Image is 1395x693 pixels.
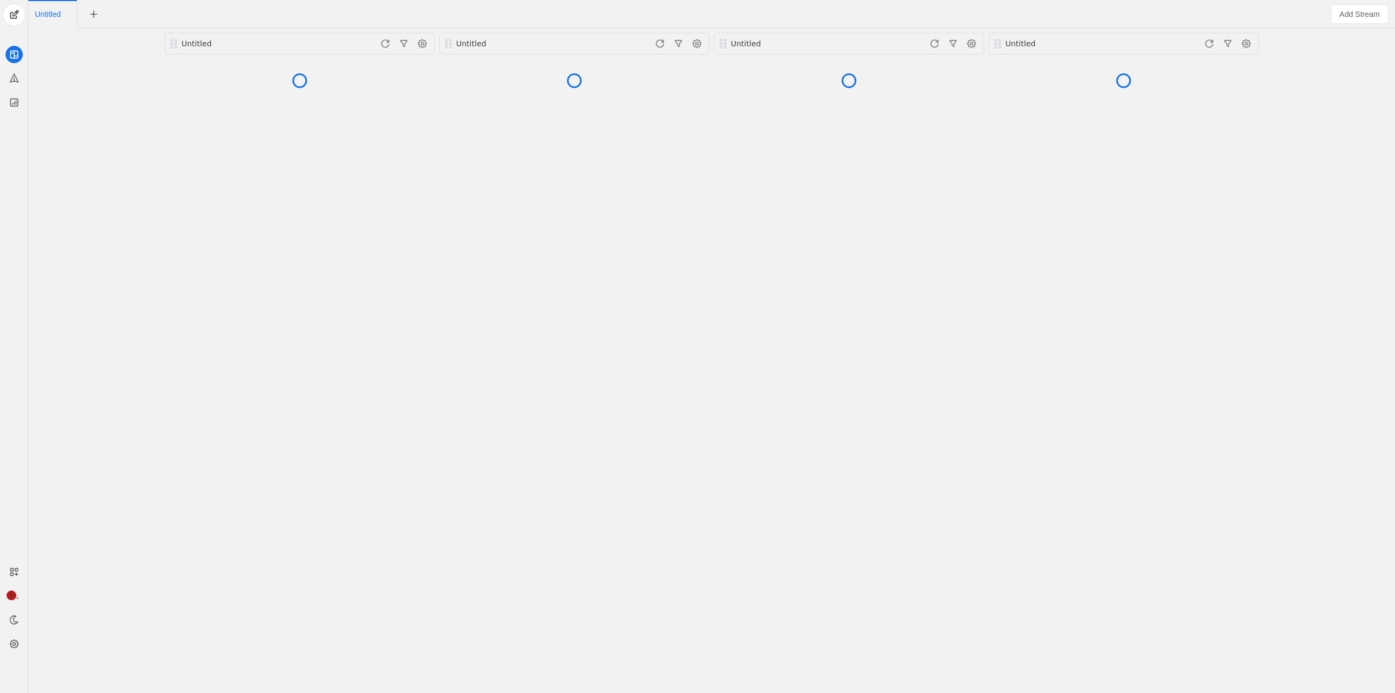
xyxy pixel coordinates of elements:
[1339,9,1380,20] span: Add Stream
[1331,4,1388,24] button: Add Stream
[7,590,16,600] span: 1
[35,10,60,18] span: Click to edit name
[731,38,860,49] div: Untitled
[1005,38,1135,49] div: Untitled
[84,9,104,18] app-icon-button: New Tab
[181,38,311,49] div: Untitled
[456,38,586,49] div: Untitled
